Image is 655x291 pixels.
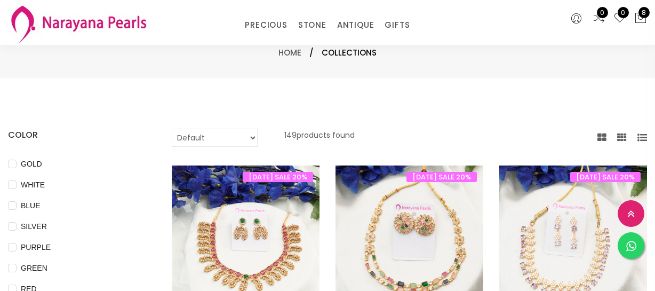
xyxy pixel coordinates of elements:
[17,221,51,232] span: SILVER
[385,17,410,33] a: GIFTS
[243,172,313,182] span: [DATE] SALE 20%
[284,129,355,147] p: 149 products found
[613,12,626,26] a: 0
[278,47,301,58] a: Home
[322,46,377,59] span: Collections
[17,200,45,211] span: BLUE
[638,7,650,18] span: 8
[298,17,326,33] a: STONE
[634,12,647,26] button: 8
[406,172,477,182] span: [DATE] SALE 20%
[593,12,605,26] a: 0
[309,46,314,59] span: /
[618,7,629,18] span: 0
[245,17,287,33] a: PRECIOUS
[17,241,55,253] span: PURPLE
[597,7,608,18] span: 0
[570,172,641,182] span: [DATE] SALE 20%
[337,17,374,33] a: ANTIQUE
[8,129,140,141] h4: COLOR
[17,158,46,170] span: GOLD
[17,179,49,191] span: WHITE
[17,262,52,274] span: GREEN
